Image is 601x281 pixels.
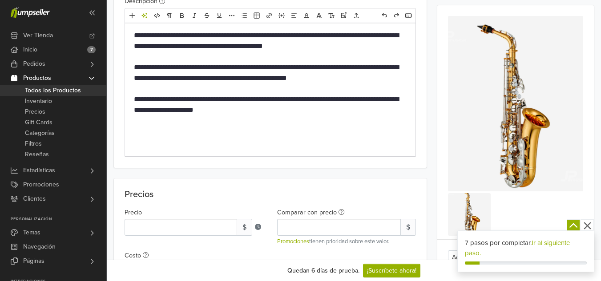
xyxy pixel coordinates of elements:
a: Ir al siguiente paso. [465,239,570,257]
a: Cursiva [189,10,200,21]
span: Inventario [25,96,52,107]
a: Lista [238,10,250,21]
a: Herramientas de IA [139,10,150,21]
div: 7 pasos por completar. [465,238,587,258]
a: Alineación [288,10,300,21]
label: Costo [125,251,149,261]
a: Añadir [126,10,138,21]
a: Subrayado [214,10,225,21]
a: Atajos [403,10,414,21]
span: Inicio [23,43,37,57]
span: Páginas [23,254,44,268]
small: tienen prioridad sobre este valor. [277,237,416,246]
span: Precios [25,107,45,117]
a: Rehacer [391,10,402,21]
a: Negrita [176,10,188,21]
a: Enlace [263,10,275,21]
span: Pedidos [23,57,45,71]
img: 140 [448,193,491,236]
span: Temas [23,226,40,240]
a: Tabla [251,10,262,21]
a: Incrustar [276,10,287,21]
a: Más formato [226,10,238,21]
a: Fuente [313,10,325,21]
label: Comparar con precio [277,208,344,218]
span: Reseñas [25,149,49,160]
a: Subir imágenes [338,10,350,21]
img: Captura_20de_20pantalla_202025-09-06_20181348.png [448,16,583,191]
div: Quedan 6 días de prueba. [287,266,359,275]
a: Eliminado [201,10,213,21]
a: Tamaño de fuente [326,10,337,21]
span: $ [400,219,416,236]
span: Productos [23,71,51,85]
span: Navegación [23,240,56,254]
span: Clientes [23,192,46,206]
span: Promociones [23,178,59,192]
span: Gift Cards [25,117,52,128]
a: ¡Suscríbete ahora! [363,264,420,277]
a: Deshacer [379,10,390,21]
span: Estadísticas [23,163,55,178]
p: Personalización [11,217,106,222]
a: Color del texto [301,10,312,21]
a: HTML [151,10,163,21]
span: $ [237,219,252,236]
a: Promociones [277,238,309,245]
label: Precio [125,208,142,218]
button: Agregar una imagen [448,250,522,264]
p: Precios [125,189,416,200]
a: Subir archivos [351,10,362,21]
span: Categorías [25,128,55,139]
span: 7 [87,46,96,53]
span: Filtros [25,139,42,149]
span: Todos los Productos [25,85,81,96]
a: Formato [164,10,175,21]
span: Ver Tienda [23,28,53,43]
